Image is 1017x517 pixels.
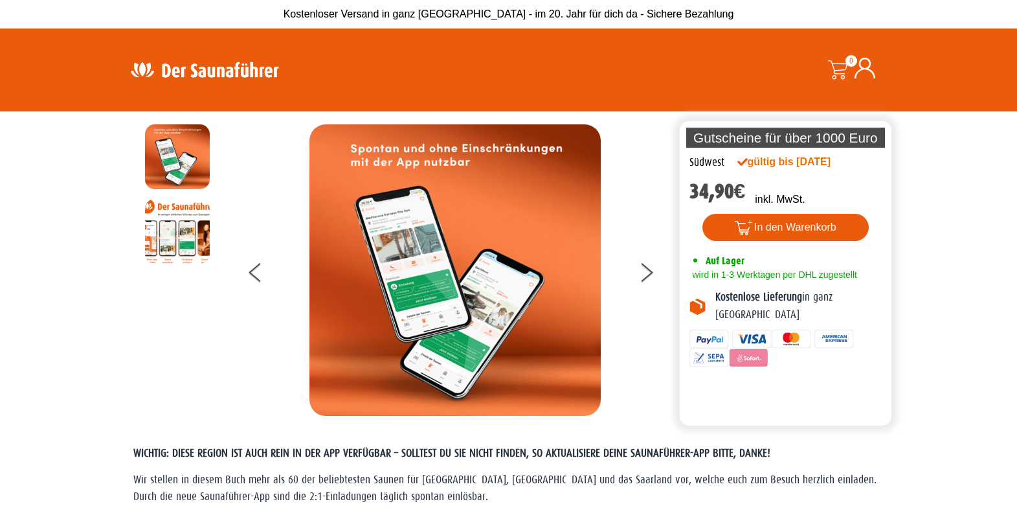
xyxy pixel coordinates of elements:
[133,474,877,503] span: Wir stellen in diesem Buch mehr als 60 der beliebtesten Saunen für [GEOGRAPHIC_DATA], [GEOGRAPHIC...
[133,447,770,459] span: WICHTIG: DIESE REGION IST AUCH REIN IN DER APP VERFÜGBAR – SOLLTEST DU SIE NICHT FINDEN, SO AKTUA...
[145,124,210,189] img: MOCKUP-iPhone_regional
[686,128,886,148] p: Gutscheine für über 1000 Euro
[845,55,857,67] span: 0
[715,289,882,323] p: in ganz [GEOGRAPHIC_DATA]
[689,179,746,203] bdi: 34,90
[755,192,805,207] p: inkl. MwSt.
[309,124,601,416] img: MOCKUP-iPhone_regional
[284,8,734,19] span: Kostenloser Versand in ganz [GEOGRAPHIC_DATA] - im 20. Jahr für dich da - Sichere Bezahlung
[689,154,724,171] div: Südwest
[145,199,210,264] img: Anleitung7tn
[689,270,857,280] span: wird in 1-3 Werktagen per DHL zugestellt
[737,154,859,170] div: gültig bis [DATE]
[734,179,746,203] span: €
[715,291,802,303] b: Kostenlose Lieferung
[702,214,869,241] button: In den Warenkorb
[706,255,744,267] span: Auf Lager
